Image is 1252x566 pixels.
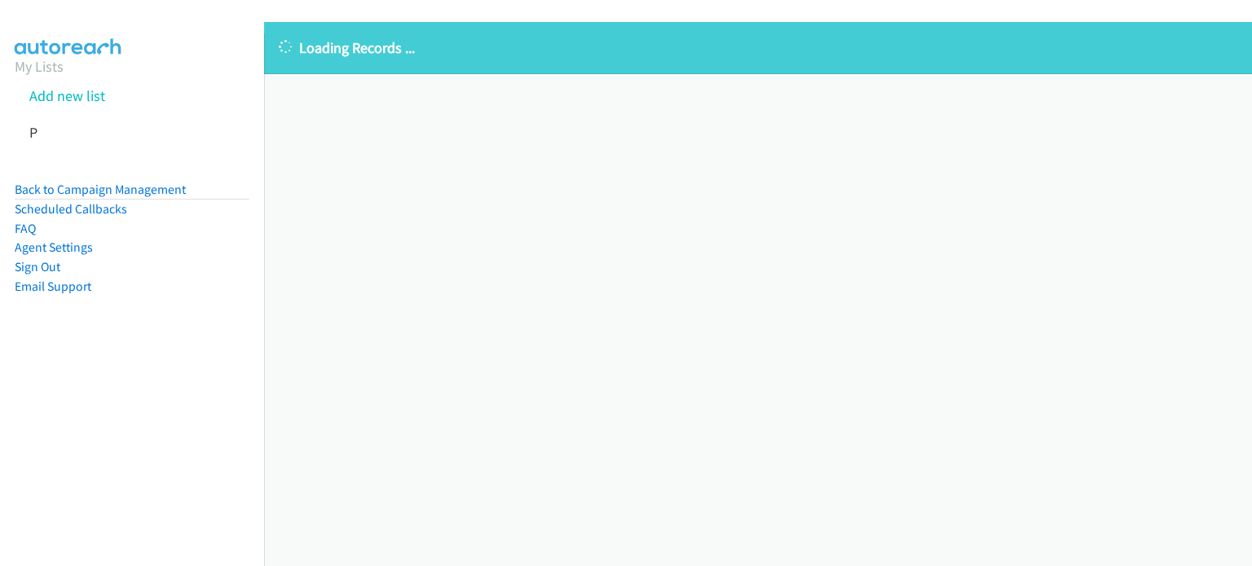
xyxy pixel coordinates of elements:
[15,57,64,76] a: My Lists
[29,123,37,142] a: P
[15,279,91,294] a: Email Support
[15,239,93,255] a: Agent Settings
[15,259,60,274] a: Sign Out
[279,37,1237,59] p: Loading Records ...
[15,221,36,236] a: FAQ
[15,182,186,197] a: Back to Campaign Management
[15,201,127,217] a: Scheduled Callbacks
[29,86,105,105] a: Add new list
